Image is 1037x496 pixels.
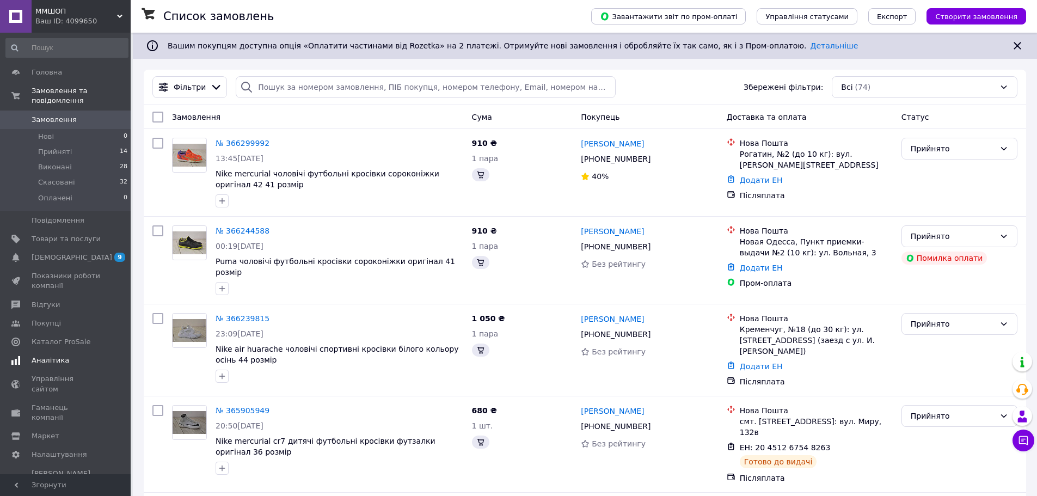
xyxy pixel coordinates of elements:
div: Прийнято [911,410,995,422]
div: Нова Пошта [740,225,893,236]
span: Статус [901,113,929,121]
a: Фото товару [172,138,207,173]
a: Nike mercurial cr7 дитячі футбольні кросівки футзалки оригінал 36 розмір [216,437,435,456]
img: Фото товару [173,319,206,342]
span: Головна [32,68,62,77]
span: 1 шт. [472,421,493,430]
input: Пошук [5,38,128,58]
div: Ваш ID: 4099650 [35,16,131,26]
span: Nike mercurial чоловічі футбольні кросівки сороконіжки оригінал 42 41 розмір [216,169,439,189]
span: Гаманець компанії [32,403,101,422]
span: Показники роботи компанії [32,271,101,291]
span: Експорт [877,13,907,21]
span: Товари та послуги [32,234,101,244]
span: Збережені фільтри: [744,82,823,93]
span: 0 [124,132,127,142]
span: 23:09[DATE] [216,329,263,338]
button: Створити замовлення [926,8,1026,25]
span: Замовлення та повідомлення [32,86,131,106]
a: Фото товару [172,405,207,440]
a: Nike air huarache чоловічі спортивні кросівки білого кольору осінь 44 розмір [216,345,459,364]
span: Скасовані [38,177,75,187]
input: Пошук за номером замовлення, ПІБ покупця, номером телефону, Email, номером накладної [236,76,615,98]
div: Нова Пошта [740,313,893,324]
span: Покупці [32,319,61,328]
span: Замовлення [172,113,220,121]
span: 1 пара [472,329,499,338]
span: Повідомлення [32,216,84,225]
span: 1 пара [472,242,499,250]
span: [DEMOGRAPHIC_DATA] [32,253,112,262]
div: [PHONE_NUMBER] [579,419,653,434]
span: Створити замовлення [935,13,1017,21]
span: 20:50[DATE] [216,421,263,430]
span: Без рейтингу [592,260,646,268]
div: Новая Одесса, Пункт приемки-выдачи №2 (10 кг): ул. Вольная, 3 [740,236,893,258]
div: Нова Пошта [740,405,893,416]
a: Створити замовлення [916,11,1026,20]
span: ММШОП [35,7,117,16]
span: Cума [472,113,492,121]
span: Прийняті [38,147,72,157]
div: Прийнято [911,230,995,242]
span: Каталог ProSale [32,337,90,347]
div: Нова Пошта [740,138,893,149]
span: 32 [120,177,127,187]
span: 1 050 ₴ [472,314,505,323]
span: Управління сайтом [32,374,101,394]
span: Виконані [38,162,72,172]
a: № 366239815 [216,314,269,323]
a: Детальніше [811,41,858,50]
span: 9 [114,253,125,262]
a: Puma чоловічі футбольні кросівки сороконіжки оригінал 41 розмір [216,257,455,277]
span: 910 ₴ [472,226,497,235]
span: Аналітика [32,356,69,365]
button: Чат з покупцем [1013,430,1034,451]
span: Замовлення [32,115,77,125]
span: 0 [124,193,127,203]
div: Помилка оплати [901,252,987,265]
a: № 366244588 [216,226,269,235]
a: [PERSON_NAME] [581,406,644,417]
a: Фото товару [172,225,207,260]
a: № 366299992 [216,139,269,148]
h1: Список замовлень [163,10,274,23]
span: Маркет [32,431,59,441]
a: Фото товару [172,313,207,348]
a: [PERSON_NAME] [581,138,644,149]
div: смт. [STREET_ADDRESS]: вул. Миру, 132в [740,416,893,438]
span: Управління статусами [765,13,849,21]
a: Додати ЕН [740,264,783,272]
span: Нові [38,132,54,142]
a: [PERSON_NAME] [581,314,644,324]
span: 13:45[DATE] [216,154,263,163]
div: Післяплата [740,376,893,387]
span: 28 [120,162,127,172]
img: Фото товару [173,411,206,434]
span: 1 пара [472,154,499,163]
div: Прийнято [911,143,995,155]
button: Експорт [868,8,916,25]
div: Прийнято [911,318,995,330]
span: Налаштування [32,450,87,460]
span: 14 [120,147,127,157]
button: Управління статусами [757,8,857,25]
div: Готово до видачі [740,455,817,468]
div: [PHONE_NUMBER] [579,327,653,342]
span: Доставка та оплата [727,113,807,121]
div: Післяплата [740,473,893,483]
span: Покупець [581,113,619,121]
div: Пром-оплата [740,278,893,289]
span: ЕН: 20 4512 6754 8263 [740,443,831,452]
div: Післяплата [740,190,893,201]
span: Оплачені [38,193,72,203]
img: Фото товару [173,231,206,254]
span: Фільтри [174,82,206,93]
img: Фото товару [173,144,206,167]
span: Без рейтингу [592,439,646,448]
span: 40% [592,172,609,181]
span: Вашим покупцям доступна опція «Оплатити частинами від Rozetka» на 2 платежі. Отримуйте нові замов... [168,41,858,50]
span: Всі [841,82,852,93]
